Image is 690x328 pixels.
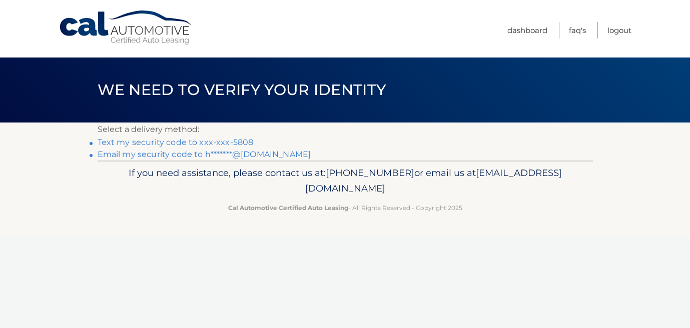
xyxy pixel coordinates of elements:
span: We need to verify your identity [98,80,386,99]
p: Select a delivery method: [98,122,593,136]
a: FAQ's [569,22,586,38]
span: [PHONE_NUMBER] [326,167,414,178]
a: Dashboard [507,22,547,38]
a: Logout [607,22,631,38]
p: - All Rights Reserved - Copyright 2025 [104,202,586,213]
strong: Cal Automotive Certified Auto Leasing [228,204,348,211]
a: Email my security code to h*******@[DOMAIN_NAME] [98,149,311,159]
a: Cal Automotive [59,10,194,45]
p: If you need assistance, please contact us at: or email us at [104,165,586,197]
a: Text my security code to xxx-xxx-5808 [98,137,254,147]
